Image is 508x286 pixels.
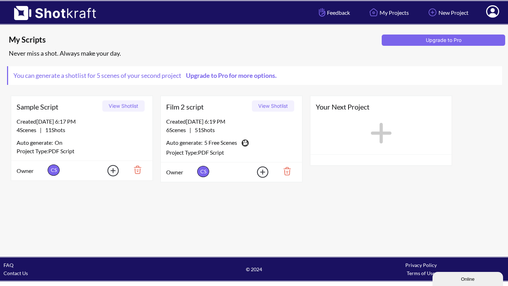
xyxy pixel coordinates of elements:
span: | [17,126,65,134]
span: On [55,138,62,147]
iframe: chat widget [433,271,504,286]
span: Feedback [317,8,350,17]
a: New Project [421,3,474,22]
span: Owner [166,168,195,176]
div: Created [DATE] 6:19 PM [166,117,297,126]
span: © 2024 [170,265,337,273]
span: Your Next Project [316,101,446,112]
span: 5 Free Scenes [204,138,237,148]
button: View Shotlist [102,100,145,112]
div: Created [DATE] 6:17 PM [17,117,147,126]
span: Owner [17,167,46,175]
span: Sample Script [17,101,100,112]
span: 6 Scenes [166,126,189,133]
div: Project Type: PDF Script [17,147,147,155]
div: Terms of Use [338,269,504,277]
span: You can generate a shotlist for [8,66,285,85]
span: 51 Shots [191,126,215,133]
a: FAQ [4,262,13,268]
span: CS [197,166,209,177]
span: 4 Scenes [17,126,40,133]
div: Never miss a shot. Always make your day. [7,48,504,59]
img: Home Icon [368,6,380,18]
img: Hand Icon [317,6,327,18]
button: Upgrade to Pro [382,35,505,46]
span: Auto generate: [166,138,204,148]
img: Trash Icon [272,165,297,177]
button: View Shotlist [252,100,294,112]
img: Add Icon [427,6,439,18]
img: Add Icon [96,163,121,179]
img: Add Icon [246,164,271,180]
a: My Projects [362,3,414,22]
span: | [166,126,215,134]
img: Trash Icon [123,164,147,176]
a: Contact Us [4,270,28,276]
span: Film 2 script [166,101,249,112]
div: Project Type: PDF Script [166,148,297,157]
span: CS [48,164,60,176]
span: 11 Shots [42,126,65,133]
span: Auto generate: [17,138,55,147]
img: Camera Icon [240,138,250,148]
span: My Scripts [9,35,379,45]
a: Upgrade to Pro for more options. [181,71,280,79]
span: 5 scenes of your second project [96,71,181,79]
div: Privacy Policy [338,261,504,269]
